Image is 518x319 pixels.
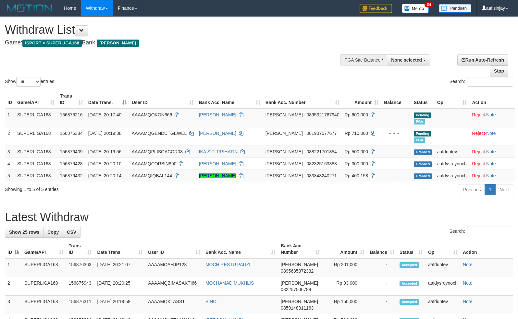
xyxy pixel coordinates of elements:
td: SUPERLIGA168 [15,170,57,182]
a: Stop [490,65,508,77]
span: AAAAMQGENDUTGEWEL [132,131,187,136]
th: Balance: activate to sort column ascending [367,240,397,258]
span: AAAAMQIQBAL144 [132,173,172,178]
span: Accepted [400,299,419,305]
a: Copy [43,227,63,238]
span: AAAAMQOKON666 [132,112,172,117]
th: Bank Acc. Number: activate to sort column ascending [278,240,323,258]
th: Trans ID: activate to sort column ascending [57,90,85,109]
span: [PERSON_NAME] [265,149,303,154]
td: SUPERLIGA168 [15,158,57,170]
a: Note [463,299,473,304]
a: Note [463,262,473,267]
span: [DATE] 20:20:14 [88,173,121,178]
span: Accepted [400,281,419,286]
th: Trans ID: activate to sort column ascending [66,240,95,258]
td: 156876311 [66,296,95,314]
th: Date Trans.: activate to sort column ascending [94,240,145,258]
a: [PERSON_NAME] [199,161,236,166]
th: Action [460,240,513,258]
span: Grabbed [414,161,432,167]
th: Action [469,90,515,109]
td: Rp 150,000 [323,296,367,314]
td: 1 [5,109,15,127]
span: ISPORT > SUPERLIGA168 [22,40,82,47]
td: [DATE] 20:21:07 [94,258,145,277]
span: 156876409 [60,149,82,154]
span: [PERSON_NAME] [265,131,303,136]
span: [PERSON_NAME] [265,161,303,166]
td: · [469,146,515,158]
div: PGA Site Balance / [340,54,387,65]
a: Note [486,173,496,178]
span: Copy 082325163388 to clipboard [306,161,337,166]
td: aafdysreynoch [435,158,470,170]
a: Reject [472,112,485,117]
span: Pending [414,112,431,118]
td: [DATE] 20:20:25 [94,277,145,296]
span: [PERSON_NAME] [265,112,303,117]
th: Game/API: activate to sort column ascending [15,90,57,109]
td: SUPERLIGA168 [15,109,57,127]
a: Next [495,184,513,195]
td: AAAAMQKLASS1 [145,296,203,314]
a: Reject [472,131,485,136]
span: Rp 710.000 [345,131,368,136]
td: SUPERLIGA168 [22,296,66,314]
div: - - - [384,172,409,179]
span: [PERSON_NAME] [281,280,318,286]
a: Reject [472,161,485,166]
img: Feedback.jpg [360,4,392,13]
h4: Game: Bank: [5,40,339,46]
td: · [469,127,515,146]
th: Status [411,90,435,109]
th: Bank Acc. Name: activate to sort column ascending [203,240,278,258]
td: - [367,258,397,277]
span: CSV [67,230,76,235]
a: MOCH RESTU PAUZI [205,262,250,267]
th: Date Trans.: activate to sort column descending [86,90,129,109]
span: Pending [414,131,431,136]
a: Run Auto-Refresh [457,54,508,65]
a: [PERSON_NAME] [199,173,236,178]
td: · [469,158,515,170]
a: SINO [205,299,216,304]
td: aafdysreynoch [435,170,470,182]
span: Marked by aafsengchandara [414,119,425,124]
span: Copy 081907577677 to clipboard [306,131,337,136]
td: SUPERLIGA168 [22,258,66,277]
input: Search: [467,77,513,87]
div: - - - [384,112,409,118]
td: aafduntev [435,146,470,158]
span: Show 25 rows [9,230,39,235]
span: [DATE] 20:19:38 [88,131,121,136]
input: Search: [467,227,513,236]
a: [PERSON_NAME] [199,131,236,136]
td: Rp 201,000 [323,258,367,277]
select: Showentries [16,77,41,87]
th: Bank Acc. Name: activate to sort column ascending [196,90,263,109]
a: Reject [472,149,485,154]
th: User ID: activate to sort column ascending [129,90,196,109]
th: Op: activate to sort column ascending [425,240,460,258]
td: 2 [5,277,22,296]
img: Button%20Memo.svg [402,4,429,13]
td: AAAAMQBIMASAKTI66 [145,277,203,296]
a: Note [486,112,496,117]
span: 156876428 [60,161,82,166]
span: AAAAMQCORBIN890 [132,161,177,166]
td: · [469,170,515,182]
span: 156876432 [60,173,82,178]
span: Accepted [400,262,419,268]
td: 3 [5,146,15,158]
label: Search: [450,77,513,87]
td: 2 [5,127,15,146]
div: Showing 1 to 5 of 5 entries [5,183,211,193]
span: None selected [391,57,422,63]
th: Status: activate to sort column ascending [397,240,425,258]
img: MOTION_logo.png [5,3,54,13]
a: Show 25 rows [5,227,43,238]
th: ID: activate to sort column descending [5,240,22,258]
a: IKA SITI PRIHATIN [199,149,238,154]
td: 3 [5,296,22,314]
